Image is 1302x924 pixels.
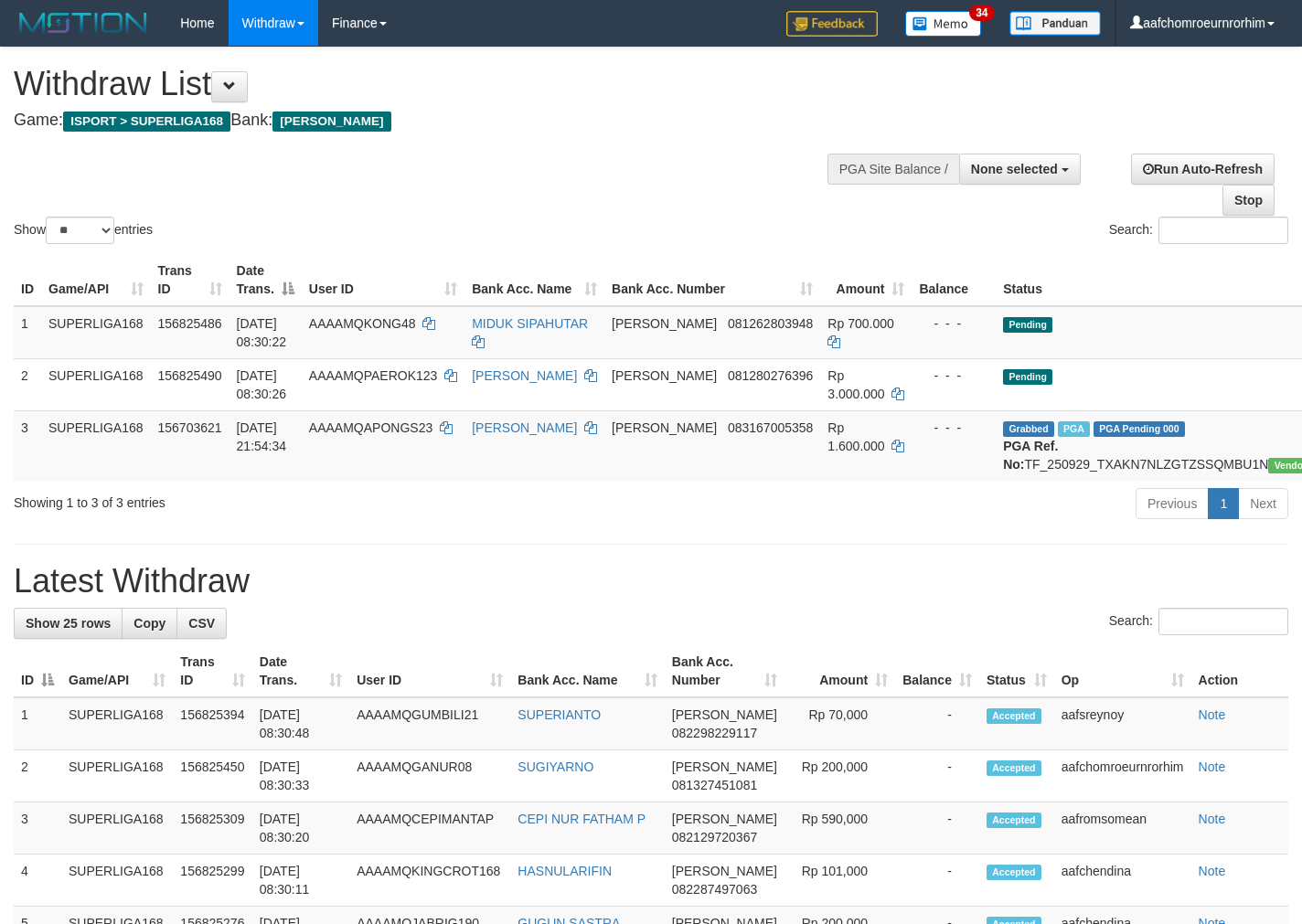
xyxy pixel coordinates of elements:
[1094,421,1185,437] span: PGA Pending
[237,420,287,453] span: [DATE] 21:54:34
[672,759,777,774] span: [PERSON_NAME]
[26,616,111,631] span: Show 25 rows
[14,697,61,750] td: 1
[237,316,287,349] span: [DATE] 08:30:22
[1003,421,1054,437] span: Grabbed
[309,316,416,331] span: AAAAMQKONG48
[188,616,215,631] span: CSV
[14,645,61,697] th: ID: activate to sort column descending
[14,563,1288,600] h1: Latest Withdraw
[14,254,41,306] th: ID
[612,316,717,331] span: [PERSON_NAME]
[133,616,165,631] span: Copy
[1109,217,1288,244] label: Search:
[1158,608,1288,635] input: Search:
[728,420,813,435] span: Copy 083167005358 to clipboard
[173,802,251,855] td: 156825309
[905,11,982,37] img: Button%20Memo.svg
[46,217,114,244] select: Showentries
[173,855,251,907] td: 156825299
[61,750,173,802] td: SUPERLIGA168
[728,368,813,383] span: Copy 081280276396 to clipboard
[827,420,884,453] span: Rp 1.600.000
[349,645,510,697] th: User ID: activate to sort column ascending
[665,645,784,697] th: Bank Acc. Number: activate to sort column ascending
[1054,645,1191,697] th: Op: activate to sort column ascending
[14,750,61,802] td: 2
[61,645,173,697] th: Game/API: activate to sort column ascending
[518,812,646,826] a: CEPI NUR FATHAM P
[912,254,996,306] th: Balance
[971,162,1058,176] span: None selected
[612,368,717,383] span: [PERSON_NAME]
[672,812,777,826] span: [PERSON_NAME]
[784,697,895,750] td: Rp 70,000
[672,707,777,722] span: [PERSON_NAME]
[1109,608,1288,635] label: Search:
[979,645,1054,697] th: Status: activate to sort column ascending
[1222,185,1275,216] a: Stop
[229,254,302,306] th: Date Trans.: activate to sort column descending
[784,802,895,855] td: Rp 590,000
[786,11,878,37] img: Feedback.jpg
[1058,421,1090,437] span: Marked by aafchhiseyha
[14,358,41,410] td: 2
[612,420,717,435] span: [PERSON_NAME]
[1158,217,1288,244] input: Search:
[518,707,601,722] a: SUPERIANTO
[1199,812,1226,826] a: Note
[827,154,959,185] div: PGA Site Balance /
[41,254,151,306] th: Game/API: activate to sort column ascending
[349,855,510,907] td: AAAAMQKINGCROT168
[41,306,151,359] td: SUPERLIGA168
[237,368,287,401] span: [DATE] 08:30:26
[919,419,988,437] div: - - -
[252,750,349,802] td: [DATE] 08:30:33
[919,366,988,385] div: - - -
[1003,439,1058,472] b: PGA Ref. No:
[969,5,994,21] span: 34
[14,9,153,37] img: MOTION_logo.png
[987,865,1041,880] span: Accepted
[604,254,820,306] th: Bank Acc. Number: activate to sort column ascending
[672,726,757,740] span: Copy 082298229117 to clipboard
[895,750,979,802] td: -
[820,254,912,306] th: Amount: activate to sort column ascending
[309,420,432,435] span: AAAAMQAPONGS23
[1054,855,1191,907] td: aafchendina
[41,358,151,410] td: SUPERLIGA168
[14,486,528,512] div: Showing 1 to 3 of 3 entries
[173,697,251,750] td: 156825394
[61,802,173,855] td: SUPERLIGA168
[158,316,222,331] span: 156825486
[895,855,979,907] td: -
[464,254,604,306] th: Bank Acc. Name: activate to sort column ascending
[518,864,612,878] a: HASNULARIFIN
[173,645,251,697] th: Trans ID: activate to sort column ascending
[1009,11,1101,36] img: panduan.png
[349,802,510,855] td: AAAAMQCEPIMANTAP
[472,420,577,435] a: [PERSON_NAME]
[14,855,61,907] td: 4
[14,802,61,855] td: 3
[784,645,895,697] th: Amount: activate to sort column ascending
[309,368,438,383] span: AAAAMQPAEROK123
[1054,802,1191,855] td: aafromsomean
[61,697,173,750] td: SUPERLIGA168
[827,368,884,401] span: Rp 3.000.000
[672,882,757,897] span: Copy 082287497063 to clipboard
[252,855,349,907] td: [DATE] 08:30:11
[349,697,510,750] td: AAAAMQGUMBILI21
[987,708,1041,724] span: Accepted
[302,254,464,306] th: User ID: activate to sort column ascending
[472,368,577,383] a: [PERSON_NAME]
[14,608,123,639] a: Show 25 rows
[959,154,1081,185] button: None selected
[895,802,979,855] td: -
[784,750,895,802] td: Rp 200,000
[176,608,227,639] a: CSV
[14,66,849,102] h1: Withdraw List
[827,316,893,331] span: Rp 700.000
[272,112,390,132] span: [PERSON_NAME]
[1238,488,1288,519] a: Next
